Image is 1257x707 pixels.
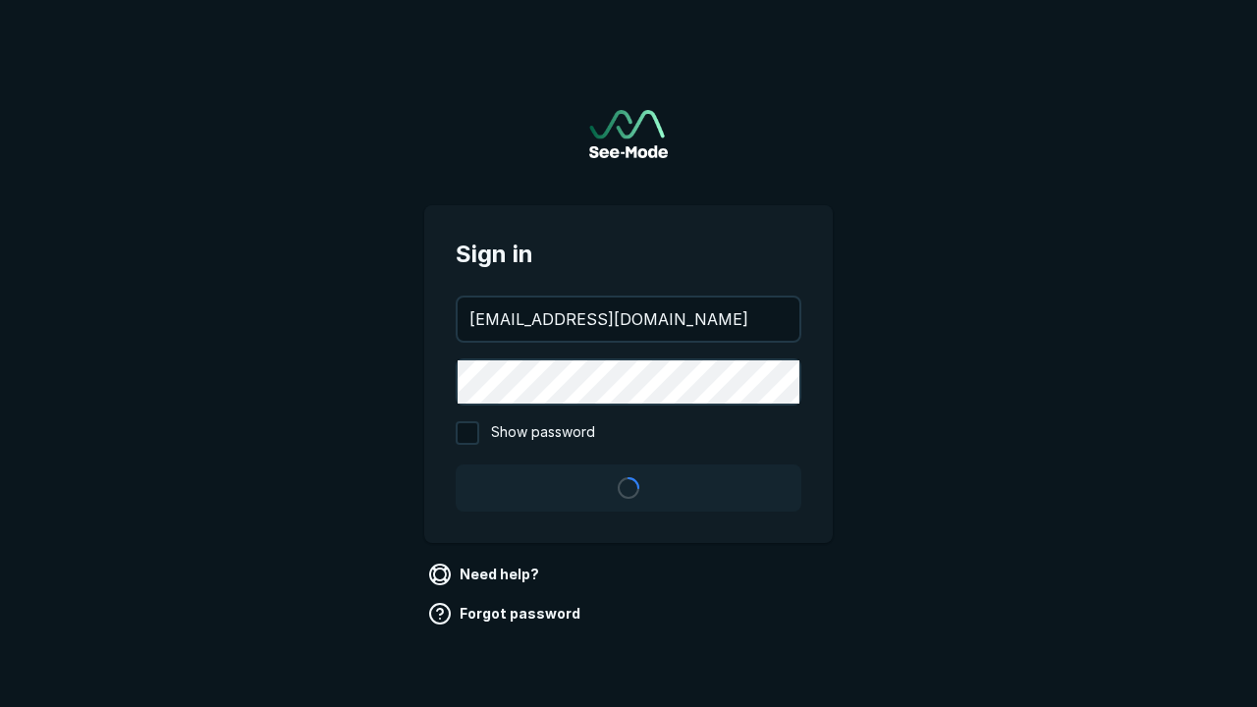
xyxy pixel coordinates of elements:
a: Need help? [424,559,547,590]
img: See-Mode Logo [589,110,668,158]
span: Show password [491,421,595,445]
a: Forgot password [424,598,588,629]
input: your@email.com [458,298,799,341]
a: Go to sign in [589,110,668,158]
span: Sign in [456,237,801,272]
